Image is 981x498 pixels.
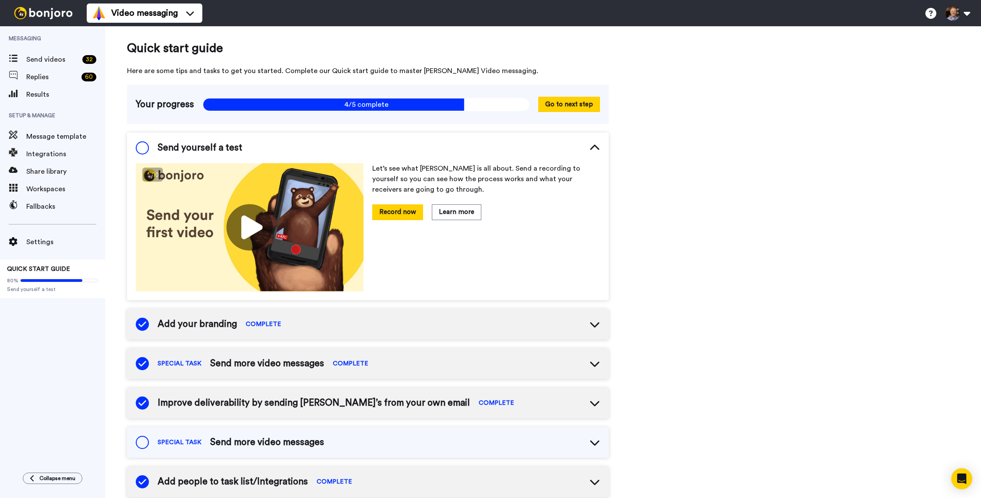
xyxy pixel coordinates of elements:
[372,204,423,220] button: Record now
[951,468,972,489] div: Open Intercom Messenger
[479,399,514,407] span: COMPLETE
[39,475,75,482] span: Collapse menu
[158,396,470,410] span: Improve deliverability by sending [PERSON_NAME]’s from your own email
[7,277,18,284] span: 80%
[333,359,368,368] span: COMPLETE
[26,131,105,142] span: Message template
[158,318,237,331] span: Add your branding
[136,98,194,111] span: Your progress
[26,89,105,100] span: Results
[127,39,609,57] span: Quick start guide
[81,73,96,81] div: 60
[372,163,600,195] p: Let’s see what [PERSON_NAME] is all about. Send a recording to yourself so you can see how the pr...
[158,141,242,154] span: Send yourself a test
[317,477,352,486] span: COMPLETE
[203,98,529,111] span: 4/5 complete
[92,6,106,20] img: vm-color.svg
[11,7,76,19] img: bj-logo-header-white.svg
[210,357,324,370] span: Send more video messages
[23,473,82,484] button: Collapse menu
[26,201,105,212] span: Fallbacks
[432,204,481,220] button: Learn more
[136,163,363,291] img: 178eb3909c0dc23ce44563bdb6dc2c11.jpg
[158,475,308,488] span: Add people to task list/Integrations
[26,149,105,159] span: Integrations
[26,72,78,82] span: Replies
[26,237,105,247] span: Settings
[26,54,79,65] span: Send videos
[158,438,201,447] span: SPECIAL TASK
[7,266,70,272] span: QUICK START GUIDE
[158,359,201,368] span: SPECIAL TASK
[538,97,600,112] button: Go to next step
[246,320,281,329] span: COMPLETE
[111,7,178,19] span: Video messaging
[82,55,96,64] div: 32
[210,436,324,449] span: Send more video messages
[26,184,105,194] span: Workspaces
[127,66,609,76] span: Here are some tips and tasks to get you started. Complete our Quick start guide to master [PERSON...
[7,286,98,293] span: Send yourself a test
[26,166,105,177] span: Share library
